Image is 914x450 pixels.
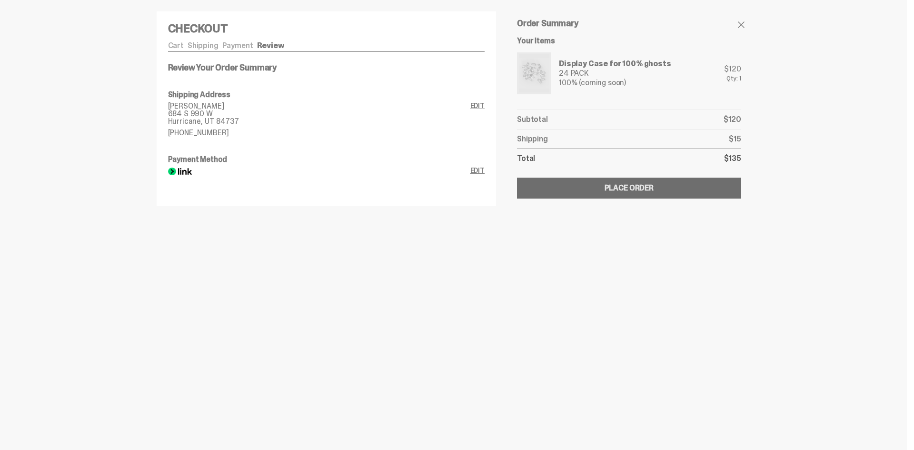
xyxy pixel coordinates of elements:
p: [PERSON_NAME] [168,102,470,110]
a: Cart [168,40,184,50]
a: Review [257,40,284,50]
h5: Review Your Order Summary [168,63,485,72]
a: Edit [470,167,485,175]
div: 100% (coming soon) [559,79,671,87]
a: Shipping [188,40,219,50]
img: Stripe Link [168,168,192,176]
p: Shipping [517,135,548,143]
p: Hurricane, UT 84737 [168,118,470,125]
div: Qty: 1 [724,75,741,81]
p: Subtotal [517,116,548,123]
p: $15 [729,135,741,143]
p: Total [517,155,535,162]
p: $120 [724,116,741,123]
div: Display Case for 100% ghosts [559,60,671,68]
img: display%20cases%2024.png [519,54,549,92]
div: $120 [724,65,741,73]
div: 24 PACK [559,70,671,77]
h4: Checkout [168,23,485,34]
h5: Order Summary [517,19,741,28]
p: $135 [724,155,741,162]
h6: Shipping Address [168,91,485,99]
h6: Your Items [517,37,741,45]
a: Payment [222,40,253,50]
h6: Payment Method [168,156,485,163]
p: [PHONE_NUMBER] [168,129,470,137]
button: Place Order [517,178,741,199]
div: Place Order [605,184,654,192]
p: 684 S 990 W [168,110,470,118]
a: Edit [470,102,485,137]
